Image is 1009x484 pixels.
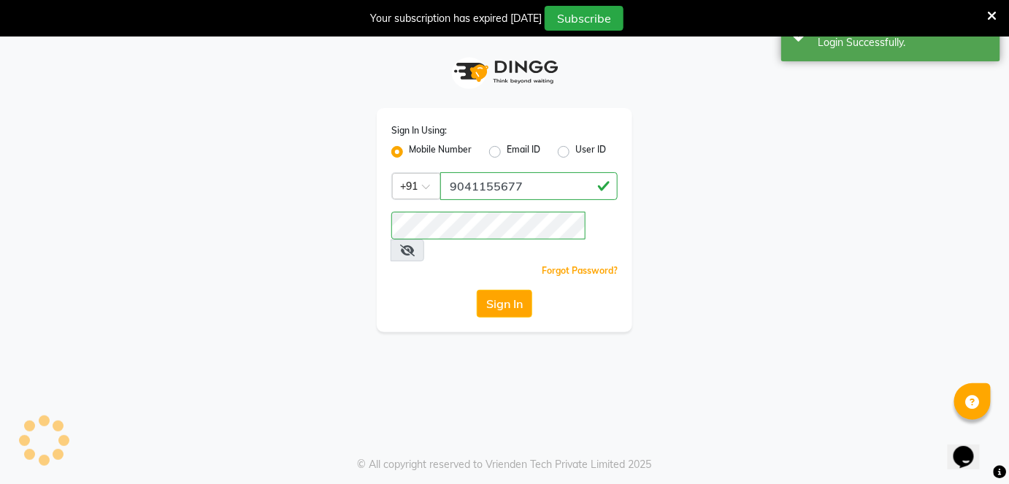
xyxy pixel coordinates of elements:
[391,212,586,239] input: Username
[391,124,447,137] label: Sign In Using:
[446,50,563,93] img: logo1.svg
[409,143,472,161] label: Mobile Number
[440,172,618,200] input: Username
[542,265,618,276] a: Forgot Password?
[370,11,542,26] div: Your subscription has expired [DATE]
[818,35,989,50] div: Login Successfully.
[948,426,994,469] iframe: chat widget
[507,143,540,161] label: Email ID
[545,6,624,31] button: Subscribe
[477,290,532,318] button: Sign In
[575,143,606,161] label: User ID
